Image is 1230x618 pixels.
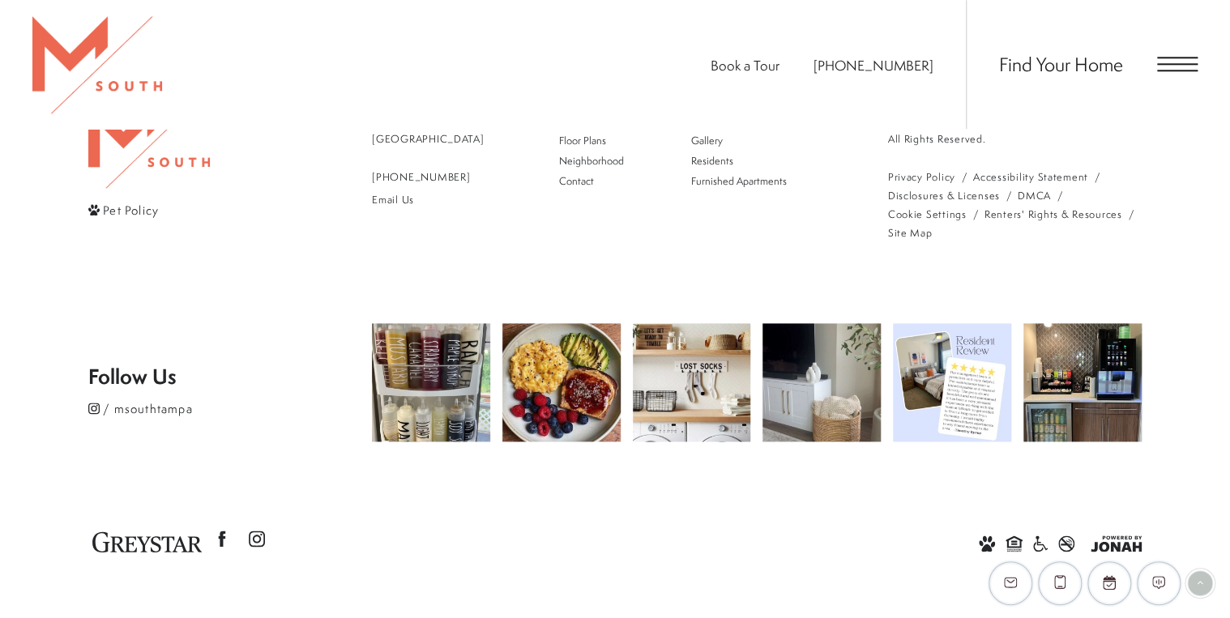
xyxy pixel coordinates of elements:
span: Floor Plans [559,134,606,147]
img: MSouth [88,96,210,187]
a: Accessibility Statement [973,168,1088,186]
span: [PHONE_NUMBER] [372,170,470,184]
p: Follow Us [88,367,372,386]
a: Follow msouthtampa on Instagram [88,398,372,419]
a: Follow us on Instagram [241,522,273,555]
a: Greystar privacy policy [888,168,955,186]
button: Open Menu [1157,57,1198,71]
img: MSouth [32,16,162,113]
a: Call Us at 813-570-8014 [814,56,933,75]
span: Neighborhood [559,154,624,168]
a: Greystar logo and Greystar website [92,530,202,554]
div: Pet Friendly [979,533,995,552]
img: Come see what all the hype is about! Get your new home today! #msouthtampa #movenow #thankful #be... [893,323,1011,441]
a: Go to Neighborhood [551,151,673,172]
a: Book a Tour [711,56,779,75]
div: Main [551,111,805,192]
a: Local and State Disclosures and License Information [888,186,1000,205]
a: Greystar DMCA policy [1018,186,1051,205]
p: All Rights Reserved. [888,130,1142,148]
a: Cookie Settings [888,205,967,224]
span: / msouthtampa [103,399,193,416]
span: Furnished Apartments [691,174,787,188]
a: Go to Residents [683,151,805,172]
span: Residents [691,154,733,168]
img: Happy National Coffee Day!! Come get a cup. #msouthtampa #nationalcoffeday #tistheseason #coffeeo... [1023,323,1142,441]
span: Pet Policy [103,201,159,218]
a: Website Site Map [888,224,933,242]
span: Gallery [691,134,723,147]
a: Get Directions to 5110 South Manhattan Avenue Tampa, FL 33611 [372,111,485,148]
a: Go to Contact [551,172,673,192]
a: Go to Furnished Apartments (opens in a new tab) [683,172,805,192]
a: Call Us [372,168,485,186]
a: Find Your Home [999,51,1123,77]
a: View Jonah Digital Agency Website [1091,533,1142,552]
a: Accessible community and Greystar Fair Housing Statement [1033,533,1048,552]
img: Laundry day just got a little more organized! 🧦✨ A 'lost sock' station keeps those solo socks in ... [633,323,751,441]
span: Contact [559,174,594,188]
a: Go to Floor Plans [551,131,673,151]
span: [PHONE_NUMBER] [814,56,933,75]
a: Email Us [372,190,485,209]
img: Keeping it clean and convenient! 🍶💡 Labeled squeeze bottles make condiments easy to grab and keep... [372,323,490,441]
a: Follow us on Facebook [206,522,238,555]
div: Smoke-Free [1058,533,1074,552]
a: Go to Gallery [683,131,805,151]
a: Equal Housing Opportunity and Greystar Fair Housing Statement [1006,533,1023,552]
img: Breakfast is the most important meal of the day! 🥞☕ Start your morning off right with something d... [502,323,621,441]
img: Keep your blankets organized and your space stylish! 🧺 A simple basket brings both function and w... [762,323,881,441]
a: Renters' Rights & Resources [984,205,1122,224]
